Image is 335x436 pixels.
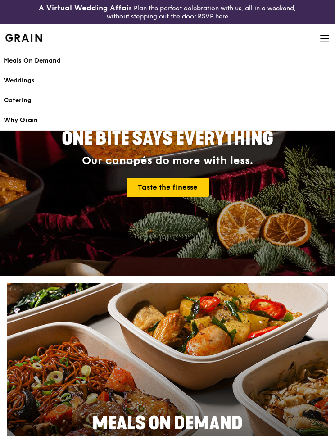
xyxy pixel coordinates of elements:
[4,96,331,105] div: Catering
[62,128,273,150] span: ONE BITE SAYS EVERYTHING
[4,91,331,110] a: Catering
[198,13,228,20] a: RSVP here
[28,4,307,20] div: Plan the perfect celebration with us, all in a weekend, without stepping out the door.
[4,56,331,65] div: Meals On Demand
[39,4,132,13] h3: A Virtual Wedding Affair
[92,413,243,434] span: Meals On Demand
[5,34,42,42] img: Grain
[127,178,209,197] a: Taste the finesse
[5,23,42,50] a: GrainGrain
[4,71,331,91] a: Weddings
[4,76,331,85] div: Weddings
[4,116,331,125] div: Why Grain
[4,110,331,130] a: Why Grain
[42,154,293,167] div: Our canapés do more with less.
